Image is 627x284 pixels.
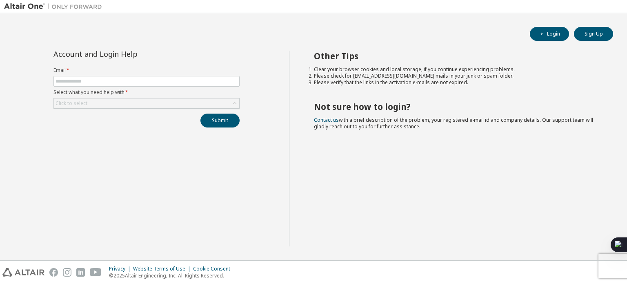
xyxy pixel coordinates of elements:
[63,268,71,277] img: instagram.svg
[90,268,102,277] img: youtube.svg
[56,100,87,107] div: Click to select
[109,266,133,272] div: Privacy
[314,66,599,73] li: Clear your browser cookies and local storage, if you continue experiencing problems.
[2,268,44,277] img: altair_logo.svg
[193,266,235,272] div: Cookie Consent
[53,89,240,96] label: Select what you need help with
[53,67,240,74] label: Email
[49,268,58,277] img: facebook.svg
[200,114,240,127] button: Submit
[54,98,239,108] div: Click to select
[314,116,593,130] span: with a brief description of the problem, your registered e-mail id and company details. Our suppo...
[314,116,339,123] a: Contact us
[314,79,599,86] li: Please verify that the links in the activation e-mails are not expired.
[133,266,193,272] div: Website Terms of Use
[574,27,613,41] button: Sign Up
[314,73,599,79] li: Please check for [EMAIL_ADDRESS][DOMAIN_NAME] mails in your junk or spam folder.
[314,51,599,61] h2: Other Tips
[314,101,599,112] h2: Not sure how to login?
[76,268,85,277] img: linkedin.svg
[53,51,202,57] div: Account and Login Help
[530,27,569,41] button: Login
[4,2,106,11] img: Altair One
[109,272,235,279] p: © 2025 Altair Engineering, Inc. All Rights Reserved.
